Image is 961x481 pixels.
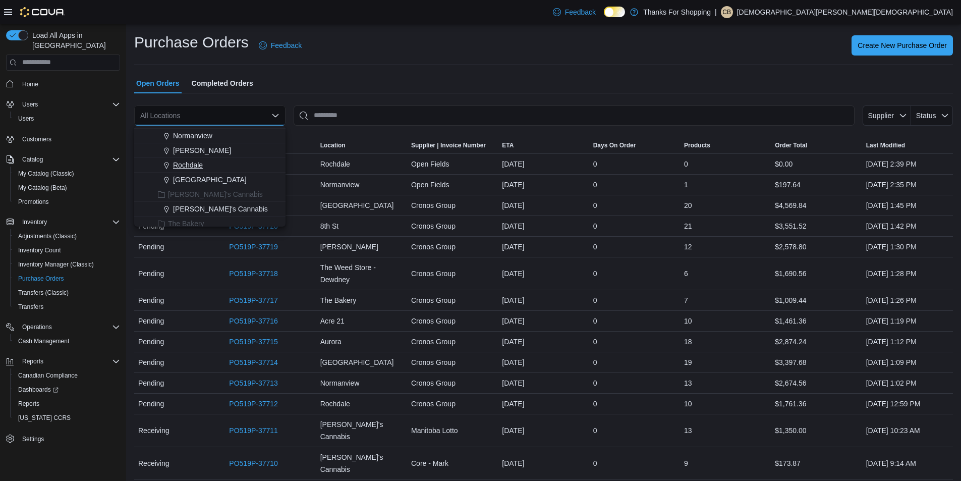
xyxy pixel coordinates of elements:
[722,6,731,18] span: CB
[498,352,589,372] div: [DATE]
[18,289,69,297] span: Transfers (Classic)
[14,398,43,410] a: Reports
[771,237,862,257] div: $2,578.80
[684,241,692,253] span: 12
[20,7,65,17] img: Cova
[684,315,692,327] span: 10
[721,6,733,18] div: Christian Bishop
[411,141,486,149] span: Supplier | Invoice Number
[498,154,589,174] div: [DATE]
[316,137,407,153] button: Location
[14,182,120,194] span: My Catalog (Beta)
[862,453,953,473] div: [DATE] 9:14 AM
[911,105,953,126] button: Status
[18,275,64,283] span: Purchase Orders
[18,153,120,166] span: Catalog
[10,272,124,286] button: Purchase Orders
[18,98,120,111] span: Users
[407,311,498,331] div: Cronos Group
[14,244,120,256] span: Inventory Count
[407,290,498,310] div: Cronos Group
[173,116,247,126] span: [GEOGRAPHIC_DATA]
[498,216,589,236] div: [DATE]
[22,218,47,226] span: Inventory
[320,261,403,286] span: The Weed Store - Dewdney
[593,268,597,280] span: 0
[18,246,61,254] span: Inventory Count
[14,113,38,125] a: Users
[14,301,47,313] a: Transfers
[10,181,124,195] button: My Catalog (Beta)
[593,179,597,191] span: 0
[10,368,124,383] button: Canadian Compliance
[593,241,597,253] span: 0
[229,377,278,389] a: PO519P-37713
[173,160,203,170] span: Rochdale
[771,453,862,473] div: $173.87
[684,424,692,437] span: 13
[593,398,597,410] span: 0
[771,154,862,174] div: $0.00
[498,394,589,414] div: [DATE]
[593,158,597,170] span: 0
[498,332,589,352] div: [DATE]
[173,131,212,141] span: Normanview
[320,199,394,211] span: [GEOGRAPHIC_DATA]
[10,334,124,348] button: Cash Management
[771,290,862,310] div: $1,009.44
[14,273,68,285] a: Purchase Orders
[407,332,498,352] div: Cronos Group
[14,412,75,424] a: [US_STATE] CCRS
[862,175,953,195] div: [DATE] 2:35 PM
[229,356,278,368] a: PO519P-37714
[593,377,597,389] span: 0
[862,237,953,257] div: [DATE] 1:30 PM
[18,355,47,367] button: Reports
[14,335,73,347] a: Cash Management
[18,414,71,422] span: [US_STATE] CCRS
[737,6,953,18] p: [DEMOGRAPHIC_DATA][PERSON_NAME][DEMOGRAPHIC_DATA]
[498,175,589,195] div: [DATE]
[10,229,124,243] button: Adjustments (Classic)
[10,383,124,397] a: Dashboards
[862,352,953,372] div: [DATE] 1:09 PM
[18,260,94,269] span: Inventory Manager (Classic)
[14,244,65,256] a: Inventory Count
[229,424,278,437] a: PO519P-37711
[593,294,597,306] span: 0
[684,398,692,410] span: 10
[593,356,597,368] span: 0
[28,30,120,50] span: Load All Apps in [GEOGRAPHIC_DATA]
[134,187,286,202] button: [PERSON_NAME]'s Cannabis
[271,112,279,120] button: Close list of options
[320,377,360,389] span: Normanview
[320,451,403,475] span: [PERSON_NAME]'s Cannabis
[18,216,51,228] button: Inventory
[14,258,120,271] span: Inventory Manager (Classic)
[138,241,164,253] span: Pending
[18,432,120,445] span: Settings
[10,195,124,209] button: Promotions
[771,352,862,372] div: $3,397.68
[498,237,589,257] div: [DATE]
[320,315,345,327] span: Acre 21
[858,40,947,50] span: Create New Purchase Order
[684,179,688,191] span: 1
[498,290,589,310] div: [DATE]
[10,397,124,411] button: Reports
[862,137,953,153] button: Last Modified
[498,137,589,153] button: ETA
[407,263,498,284] div: Cronos Group
[771,420,862,441] div: $1,350.00
[771,373,862,393] div: $2,674.56
[229,268,278,280] a: PO519P-37718
[14,412,120,424] span: Washington CCRS
[2,320,124,334] button: Operations
[684,356,692,368] span: 19
[22,357,43,365] span: Reports
[862,420,953,441] div: [DATE] 10:23 AM
[407,394,498,414] div: Cronos Group
[138,424,169,437] span: Receiving
[643,6,711,18] p: Thanks For Shopping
